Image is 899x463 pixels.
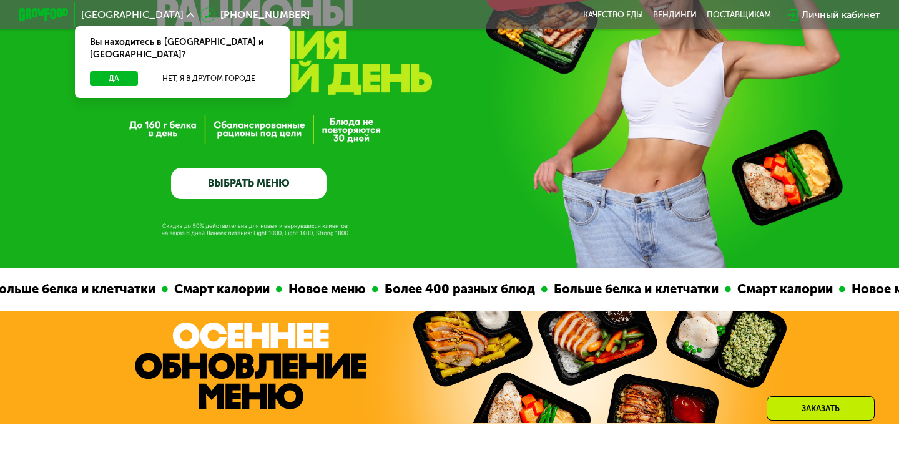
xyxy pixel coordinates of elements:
[143,71,275,86] button: Нет, я в другом городе
[171,168,327,199] a: ВЫБРАТЬ МЕНЮ
[707,10,771,20] div: поставщикам
[653,10,697,20] a: Вендинги
[75,26,290,71] div: Вы находитесь в [GEOGRAPHIC_DATA] и [GEOGRAPHIC_DATA]?
[275,280,365,299] div: Новое меню
[724,280,832,299] div: Смарт калории
[371,280,534,299] div: Более 400 разных блюд
[802,7,880,22] div: Личный кабинет
[161,280,269,299] div: Смарт калории
[767,396,875,421] div: Заказать
[200,7,310,22] a: [PHONE_NUMBER]
[81,10,184,20] span: [GEOGRAPHIC_DATA]
[583,10,643,20] a: Качество еды
[541,280,718,299] div: Больше белка и клетчатки
[90,71,138,86] button: Да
